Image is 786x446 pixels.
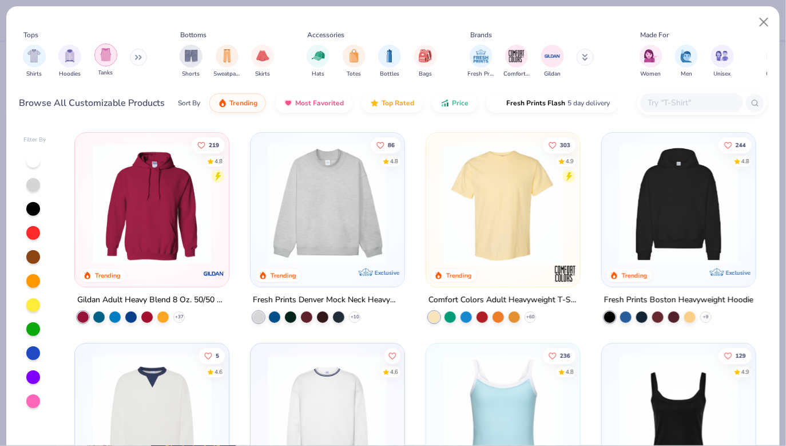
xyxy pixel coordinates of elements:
[560,353,570,359] span: 236
[27,49,41,62] img: Shirts Image
[23,136,46,144] div: Filter By
[59,70,81,78] span: Hoodies
[203,262,225,285] img: Gildan logo
[378,45,401,78] button: filter button
[63,49,76,62] img: Hoodies Image
[495,98,504,108] img: flash.gif
[307,45,330,78] div: filter for Hats
[383,49,396,62] img: Bottles Image
[208,142,219,148] span: 219
[191,137,224,153] button: Like
[262,144,393,264] img: f5d85501-0dbb-4ee4-b115-c08fa3845d83
[486,93,618,113] button: Fresh Prints Flash5 day delivery
[675,45,698,78] button: filter button
[640,45,662,78] div: filter for Women
[348,49,360,62] img: Totes Image
[390,368,398,377] div: 4.6
[566,157,574,165] div: 4.9
[86,144,217,264] img: 01756b78-01f6-4cc6-8d8a-3c30c1a0c8ac
[473,48,490,65] img: Fresh Prints Image
[370,98,379,108] img: TopRated.gif
[308,30,345,40] div: Accessories
[181,30,207,40] div: Bottoms
[100,48,112,61] img: Tanks Image
[741,368,749,377] div: 4.9
[438,144,569,264] img: 029b8af0-80e6-406f-9fdc-fdf898547912
[432,93,477,113] button: Price
[174,314,183,321] span: + 37
[711,45,734,78] div: filter for Unisex
[214,157,222,165] div: 4.8
[198,348,224,364] button: Like
[58,45,81,78] button: filter button
[567,97,610,110] span: 5 day delivery
[221,49,233,62] img: Sweatpants Image
[94,44,117,77] div: filter for Tanks
[180,45,203,78] button: filter button
[23,45,46,78] button: filter button
[470,30,492,40] div: Brands
[185,49,198,62] img: Shorts Image
[681,70,692,78] span: Men
[178,98,200,108] div: Sort By
[229,98,257,108] span: Trending
[414,45,437,78] div: filter for Bags
[711,45,734,78] button: filter button
[215,353,219,359] span: 5
[253,293,402,307] div: Fresh Prints Denver Mock Neck Heavyweight Sweatshirt
[380,70,399,78] span: Bottles
[77,293,227,307] div: Gildan Adult Heavy Blend 8 Oz. 50/50 Hooded Sweatshirt
[506,98,565,108] span: Fresh Prints Flash
[343,45,366,78] button: filter button
[347,70,361,78] span: Totes
[508,48,525,65] img: Comfort Colors Image
[468,70,494,78] span: Fresh Prints
[312,49,325,62] img: Hats Image
[98,69,113,77] span: Tanks
[680,49,693,62] img: Men Image
[503,70,530,78] span: Comfort Colors
[382,98,414,108] span: Top Rated
[371,137,400,153] button: Like
[19,96,165,110] div: Browse All Customizable Products
[419,70,432,78] span: Bags
[647,96,735,109] input: Try "T-Shirt"
[180,45,203,78] div: filter for Shorts
[362,93,423,113] button: Top Rated
[741,157,749,165] div: 4.8
[753,11,775,33] button: Close
[388,142,395,148] span: 86
[251,45,274,78] div: filter for Skirts
[714,70,731,78] span: Unisex
[718,348,752,364] button: Like
[526,314,535,321] span: + 60
[544,70,561,78] span: Gildan
[640,45,662,78] button: filter button
[419,49,431,62] img: Bags Image
[275,93,352,113] button: Most Favorited
[214,45,240,78] div: filter for Sweatpants
[209,93,266,113] button: Trending
[641,70,661,78] span: Women
[644,49,657,62] img: Women Image
[284,98,293,108] img: most_fav.gif
[251,45,274,78] button: filter button
[718,137,752,153] button: Like
[703,314,709,321] span: + 9
[613,144,744,264] img: 91acfc32-fd48-4d6b-bdad-a4c1a30ac3fc
[468,45,494,78] button: filter button
[350,314,359,321] span: + 10
[428,293,578,307] div: Comfort Colors Adult Heavyweight T-Shirt
[503,45,530,78] div: filter for Comfort Colors
[94,45,117,78] button: filter button
[256,49,269,62] img: Skirts Image
[452,98,469,108] span: Price
[541,45,564,78] button: filter button
[384,348,400,364] button: Like
[255,70,270,78] span: Skirts
[214,368,222,377] div: 4.6
[468,45,494,78] div: filter for Fresh Prints
[312,70,324,78] span: Hats
[23,45,46,78] div: filter for Shirts
[560,142,570,148] span: 303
